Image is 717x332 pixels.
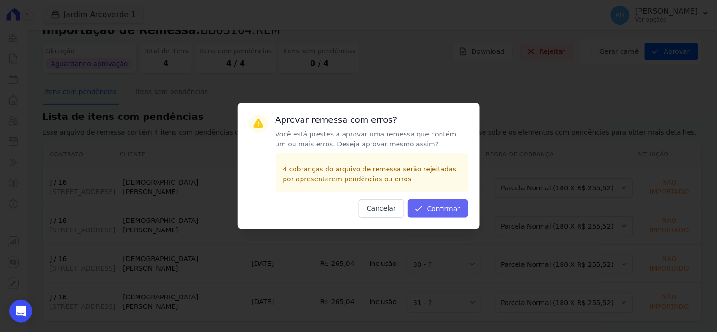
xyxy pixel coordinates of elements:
[9,300,32,323] div: Open Intercom Messenger
[408,199,468,218] button: Confirmar
[283,164,461,184] p: 4 cobranças do arquivo de remessa serão rejeitadas por apresentarem pendências ou erros
[276,129,468,149] p: Você está prestes a aprovar uma remessa que contém um ou mais erros. Deseja aprovar mesmo assim?
[276,114,468,126] h3: Aprovar remessa com erros?
[359,199,404,218] button: Cancelar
